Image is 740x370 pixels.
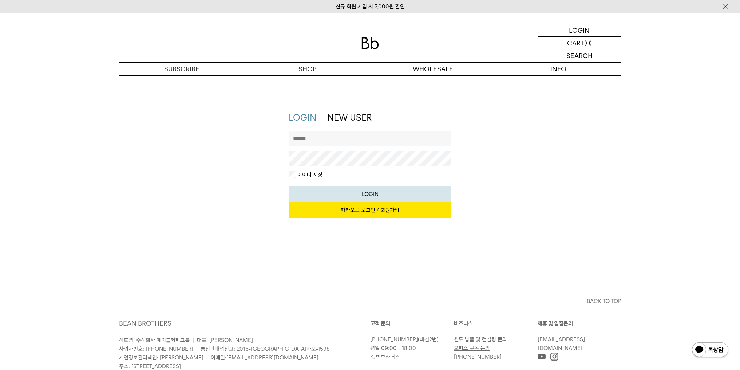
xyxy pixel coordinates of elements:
[193,337,194,343] span: |
[119,354,203,361] span: 개인정보관리책임: [PERSON_NAME]
[566,49,593,62] p: SEARCH
[569,24,590,36] p: LOGIN
[538,319,621,328] p: 제휴 및 입점문의
[691,342,729,359] img: 카카오톡 채널 1:1 채팅 버튼
[206,354,208,361] span: |
[327,112,372,123] a: NEW USER
[119,337,190,343] span: 상호명: 주식회사 에이블커피그룹
[496,63,621,75] p: INFO
[289,202,451,218] a: 카카오로 로그인 / 회원가입
[370,335,450,344] p: (내선2번)
[454,336,507,343] a: 원두 납품 및 컨설팅 문의
[226,354,318,361] a: [EMAIL_ADDRESS][DOMAIN_NAME]
[454,319,538,328] p: 비즈니스
[538,24,621,37] a: LOGIN
[119,319,171,327] a: BEAN BROTHERS
[119,63,245,75] a: SUBSCRIBE
[336,3,405,10] a: 신규 회원 가입 시 3,000원 할인
[370,319,454,328] p: 고객 문의
[370,336,418,343] a: [PHONE_NUMBER]
[454,354,502,360] a: [PHONE_NUMBER]
[197,337,253,343] span: 대표: [PERSON_NAME]
[454,345,490,351] a: 오피스 구독 문의
[119,346,193,352] span: 사업자번호: [PHONE_NUMBER]
[196,346,198,352] span: |
[370,63,496,75] p: WHOLESALE
[289,186,451,202] button: LOGIN
[538,37,621,49] a: CART (0)
[370,354,400,360] a: K. 빈브라더스
[245,63,370,75] a: SHOP
[370,344,450,353] p: 평일 09:00 - 18:00
[119,295,621,308] button: BACK TO TOP
[201,346,330,352] span: 통신판매업신고: 2016-[GEOGRAPHIC_DATA]마포-1598
[538,336,585,351] a: [EMAIL_ADDRESS][DOMAIN_NAME]
[289,112,316,123] a: LOGIN
[567,37,584,49] p: CART
[211,354,318,361] span: 이메일:
[584,37,592,49] p: (0)
[296,171,322,178] label: 아이디 저장
[361,37,379,49] img: 로고
[119,363,181,370] span: 주소: [STREET_ADDRESS]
